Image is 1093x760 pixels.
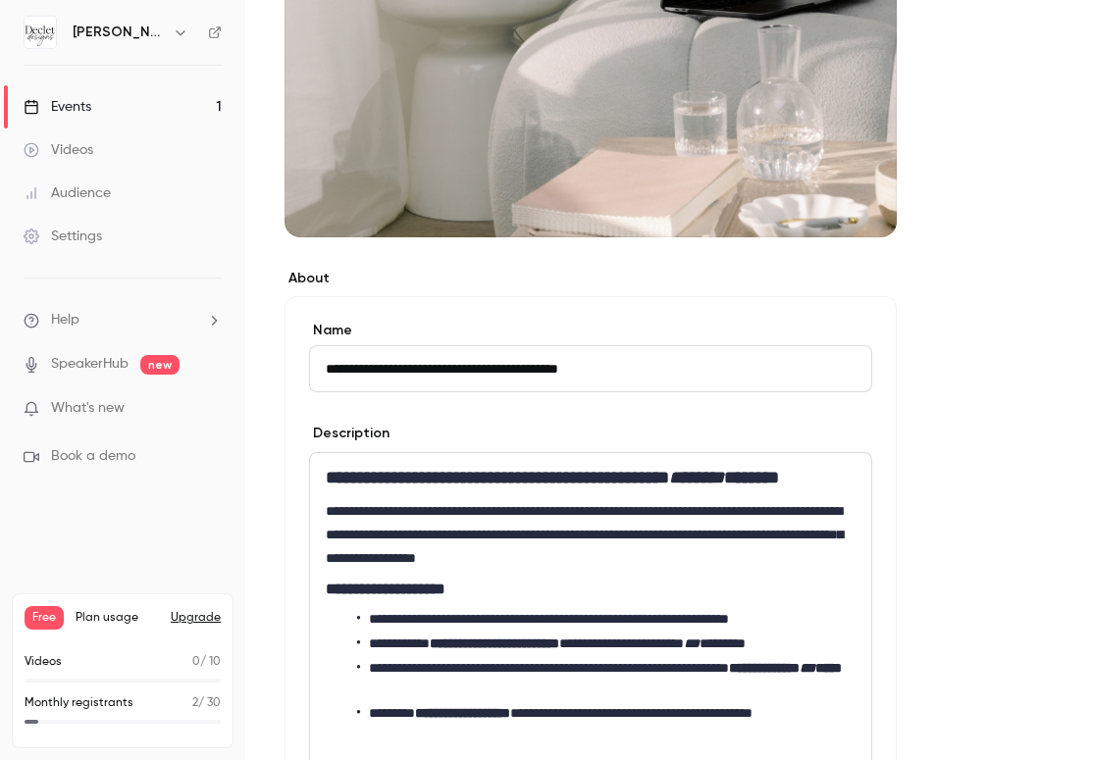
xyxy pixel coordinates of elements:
a: SpeakerHub [51,354,129,375]
span: 2 [192,697,198,709]
div: Videos [24,140,93,160]
span: Help [51,310,79,330]
p: / 30 [192,694,221,712]
div: Events [24,97,91,117]
p: / 10 [192,653,221,671]
p: Monthly registrants [25,694,133,712]
span: What's new [51,398,125,419]
button: Upgrade [171,610,221,626]
h6: [PERSON_NAME] Designs [73,23,165,42]
div: Audience [24,183,111,203]
span: 0 [192,656,200,668]
p: Videos [25,653,62,671]
label: Description [309,424,390,443]
label: About [285,269,897,288]
label: Name [309,321,872,340]
span: Book a demo [51,446,135,467]
div: Settings [24,227,102,246]
li: help-dropdown-opener [24,310,222,330]
span: Free [25,606,64,630]
span: new [140,355,180,375]
span: Plan usage [76,610,159,626]
img: Declet Designs [25,17,56,48]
